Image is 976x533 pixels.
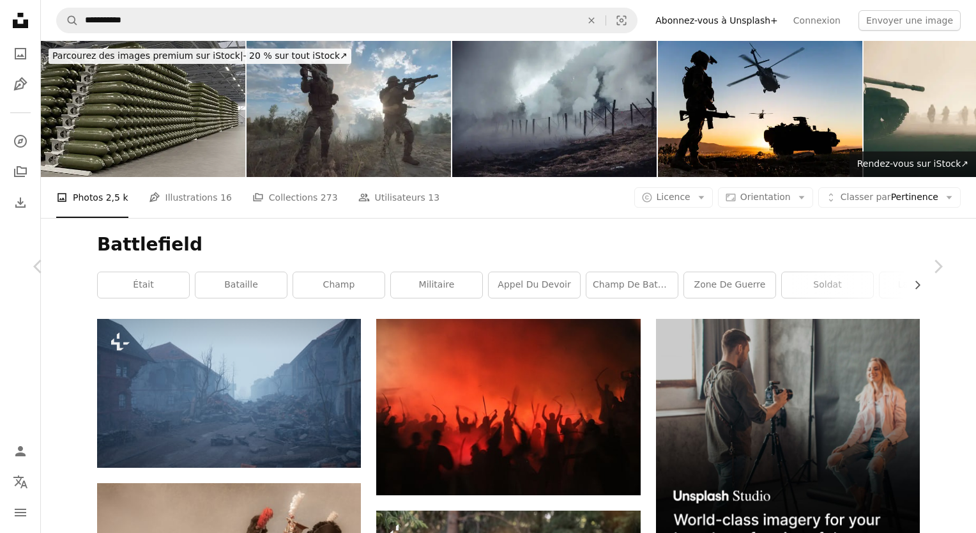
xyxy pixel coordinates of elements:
[452,41,657,177] img: champ
[8,438,33,464] a: Connexion / S’inscrire
[740,192,791,202] span: Orientation
[52,50,243,61] span: Parcourez des images premium sur iStock |
[56,8,637,33] form: Rechercher des visuels sur tout le site
[428,190,439,205] span: 13
[8,159,33,185] a: Collections
[57,8,79,33] button: Rechercher sur Unsplash
[634,187,713,208] button: Licence
[97,387,361,399] a: un tas de gravats au milieu d’une rue
[220,190,232,205] span: 16
[8,72,33,97] a: Illustrations
[8,469,33,495] button: Langue
[648,10,786,31] a: Abonnez-vous à Unsplash+
[195,272,287,298] a: bataille
[97,233,920,256] h1: Battlefield
[718,187,813,208] button: Orientation
[782,272,873,298] a: soldat
[880,272,971,298] a: la personne
[149,177,232,218] a: Illustrations 16
[606,8,637,33] button: Recherche de visuels
[321,190,338,205] span: 273
[8,128,33,154] a: Explorer
[841,191,938,204] span: Pertinence
[818,187,961,208] button: Classer parPertinence
[657,192,690,202] span: Licence
[252,177,338,218] a: Collections 273
[247,41,451,177] img: Forces militaires marchant sur le champ de bataille
[577,8,606,33] button: Effacer
[658,41,862,177] img: Opération militaire au lever du soleil
[857,158,968,169] span: Rendez-vous sur iStock ↗
[8,190,33,215] a: Historique de téléchargement
[8,500,33,525] button: Menu
[376,319,640,495] img: personnes qui se rassemblent dans la rue pendant la nuit
[358,177,440,218] a: Utilisateurs 13
[850,151,976,177] a: Rendez-vous sur iStock↗
[52,50,347,61] span: - 20 % sur tout iStock ↗
[841,192,891,202] span: Classer par
[97,319,361,467] img: un tas de gravats au milieu d’une rue
[858,10,961,31] button: Envoyer une image
[684,272,775,298] a: Zone de guerre
[899,205,976,328] a: Suivant
[376,401,640,412] a: personnes qui se rassemblent dans la rue pendant la nuit
[786,10,848,31] a: Connexion
[586,272,678,298] a: champ de bataille
[489,272,580,298] a: Appel du devoir
[98,272,189,298] a: était
[41,41,359,72] a: Parcourez des images premium sur iStock|- 20 % sur tout iStock↗
[41,41,245,177] img: Stockage de munitions militaires de grande capacité – rangées de bombes dans un entrepôt industriel
[8,41,33,66] a: Photos
[391,272,482,298] a: militaire
[293,272,385,298] a: champ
